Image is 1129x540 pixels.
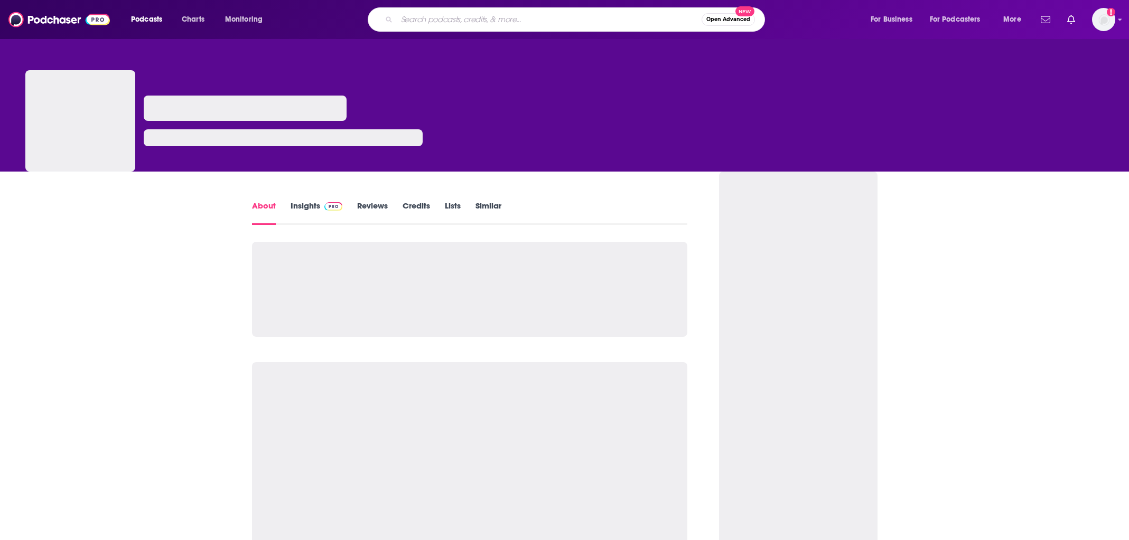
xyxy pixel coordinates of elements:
[357,201,388,225] a: Reviews
[397,11,702,28] input: Search podcasts, credits, & more...
[863,11,926,28] button: open menu
[930,12,981,27] span: For Podcasters
[175,11,211,28] a: Charts
[1092,8,1115,31] img: User Profile
[445,201,461,225] a: Lists
[1003,12,1021,27] span: More
[996,11,1034,28] button: open menu
[131,12,162,27] span: Podcasts
[8,10,110,30] img: Podchaser - Follow, Share and Rate Podcasts
[1063,11,1079,29] a: Show notifications dropdown
[218,11,276,28] button: open menu
[1092,8,1115,31] button: Show profile menu
[378,7,775,32] div: Search podcasts, credits, & more...
[702,13,755,26] button: Open AdvancedNew
[252,201,276,225] a: About
[403,201,430,225] a: Credits
[871,12,912,27] span: For Business
[1092,8,1115,31] span: Logged in as ehladik
[735,6,754,16] span: New
[475,201,501,225] a: Similar
[1037,11,1055,29] a: Show notifications dropdown
[124,11,176,28] button: open menu
[324,202,343,211] img: Podchaser Pro
[225,12,263,27] span: Monitoring
[182,12,204,27] span: Charts
[1107,8,1115,16] svg: Add a profile image
[291,201,343,225] a: InsightsPodchaser Pro
[923,11,996,28] button: open menu
[706,17,750,22] span: Open Advanced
